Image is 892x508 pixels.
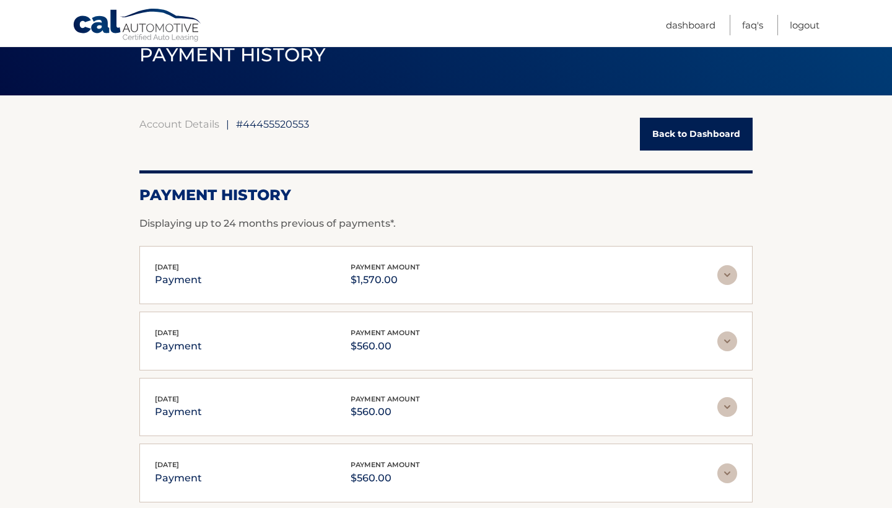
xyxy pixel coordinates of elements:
[139,43,326,66] span: PAYMENT HISTORY
[139,186,753,204] h2: Payment History
[351,395,420,403] span: payment amount
[139,216,753,231] p: Displaying up to 24 months previous of payments*.
[351,403,420,421] p: $560.00
[155,271,202,289] p: payment
[790,15,820,35] a: Logout
[640,118,753,151] a: Back to Dashboard
[351,470,420,487] p: $560.00
[717,463,737,483] img: accordion-rest.svg
[155,403,202,421] p: payment
[72,8,203,44] a: Cal Automotive
[351,338,420,355] p: $560.00
[351,271,420,289] p: $1,570.00
[717,397,737,417] img: accordion-rest.svg
[351,328,420,337] span: payment amount
[351,263,420,271] span: payment amount
[155,395,179,403] span: [DATE]
[717,265,737,285] img: accordion-rest.svg
[351,460,420,469] span: payment amount
[155,460,179,469] span: [DATE]
[236,118,309,130] span: #44455520553
[155,263,179,271] span: [DATE]
[742,15,763,35] a: FAQ's
[666,15,715,35] a: Dashboard
[155,338,202,355] p: payment
[155,470,202,487] p: payment
[139,118,219,130] a: Account Details
[155,328,179,337] span: [DATE]
[717,331,737,351] img: accordion-rest.svg
[226,118,229,130] span: |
